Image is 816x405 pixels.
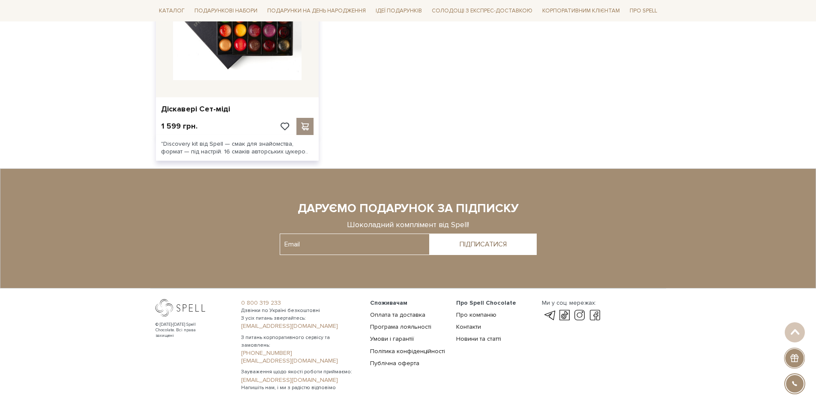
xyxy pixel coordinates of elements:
[264,4,369,18] a: Подарунки на День народження
[456,299,516,306] span: Про Spell Chocolate
[572,310,587,321] a: instagram
[542,310,556,321] a: telegram
[155,4,188,18] a: Каталог
[241,299,360,307] a: 0 800 319 233
[542,299,602,307] div: Ми у соц. мережах:
[370,311,425,318] a: Оплата та доставка
[241,376,360,384] a: [EMAIL_ADDRESS][DOMAIN_NAME]
[156,135,319,161] div: "Discovery kit від Spell — смак для знайомства, формат — під настрій. 16 смаків авторських цукеро..
[456,311,496,318] a: Про компанію
[370,348,445,355] a: Політика конфіденційності
[241,334,360,349] span: З питань корпоративного сервісу та замовлень:
[161,104,314,114] a: Діскавері Сет-міді
[155,322,213,339] div: © [DATE]-[DATE] Spell Chocolate. Всі права захищені
[370,335,414,342] a: Умови і гарантії
[370,360,419,367] a: Публічна оферта
[372,4,425,18] a: Ідеї подарунків
[241,384,360,392] span: Напишіть нам, і ми з радістю відповімо
[241,349,360,357] a: [PHONE_NUMBER]
[241,307,360,315] span: Дзвінки по Україні безкоштовні
[241,368,360,376] span: Зауваження щодо якості роботи приймаємо:
[370,299,407,306] span: Споживачам
[456,335,501,342] a: Новини та статті
[241,357,360,365] a: [EMAIL_ADDRESS][DOMAIN_NAME]
[588,310,602,321] a: facebook
[241,315,360,322] span: З усіх питань звертайтесь:
[557,310,572,321] a: tik-tok
[241,322,360,330] a: [EMAIL_ADDRESS][DOMAIN_NAME]
[161,121,197,131] p: 1 599 грн.
[539,4,623,18] a: Корпоративним клієнтам
[428,3,536,18] a: Солодощі з експрес-доставкою
[370,323,431,330] a: Програма лояльності
[191,4,261,18] a: Подарункові набори
[456,323,481,330] a: Контакти
[626,4,661,18] a: Про Spell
